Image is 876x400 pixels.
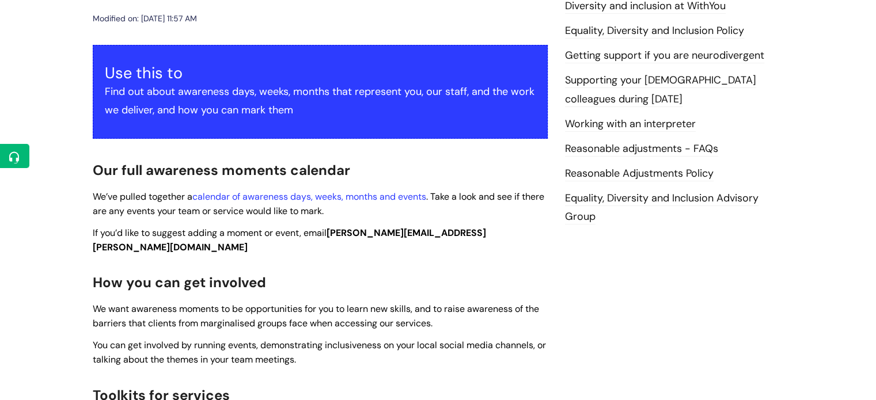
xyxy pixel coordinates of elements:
span: If you’d like to suggest adding a moment or event, email [93,227,486,253]
p: Find out about awareness days, weeks, months that represent you, our staff, and the work we deliv... [105,82,536,120]
span: We want awareness moments to be opportunities for you to learn new skills, and to raise awareness... [93,303,539,329]
a: Equality, Diversity and Inclusion Policy [565,24,744,39]
a: calendar of awareness days, weeks, months and events [192,191,426,203]
a: Supporting your [DEMOGRAPHIC_DATA] colleagues during [DATE] [565,73,756,106]
a: Equality, Diversity and Inclusion Advisory Group [565,191,759,224]
a: Reasonable Adjustments Policy [565,166,714,181]
span: How you can get involved [93,273,266,291]
span: You can get involved by running events, demonstrating inclusiveness on your local social media ch... [93,339,546,365]
h3: Use this to [105,64,536,82]
span: We’ve pulled together a . Take a look and see if there are any events your team or service would ... [93,191,544,217]
a: Getting support if you are neurodivergent [565,48,764,63]
a: Working with an interpreter [565,117,696,132]
strong: [PERSON_NAME][EMAIL_ADDRESS][PERSON_NAME][DOMAIN_NAME] [93,227,486,253]
a: Reasonable adjustments - FAQs [565,142,718,157]
span: Our full awareness moments calendar [93,161,350,179]
div: Modified on: [DATE] 11:57 AM [93,12,197,26]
